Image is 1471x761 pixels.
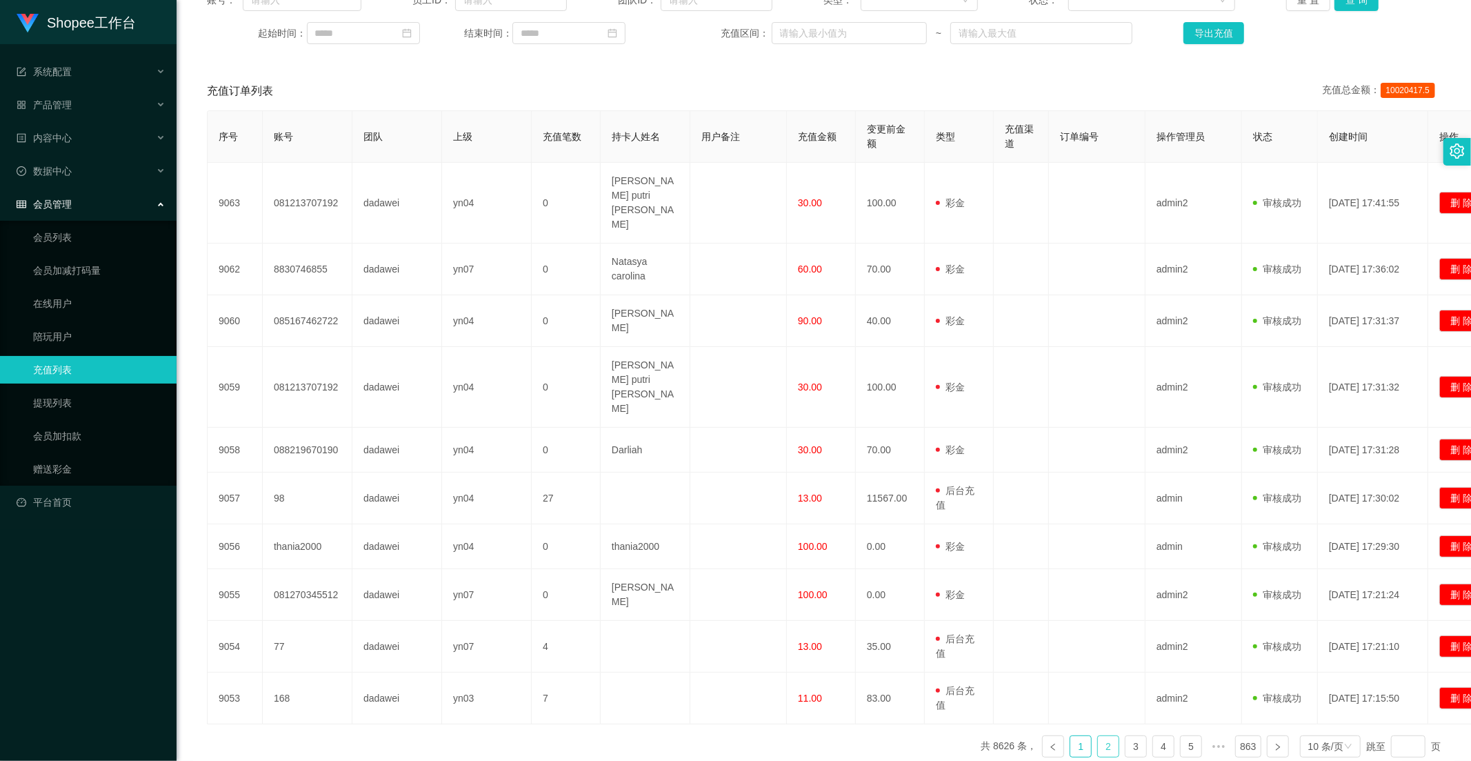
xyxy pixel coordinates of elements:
td: dadawei [352,163,442,244]
td: dadawei [352,244,442,295]
span: 上级 [453,131,472,142]
td: yn03 [442,673,532,724]
span: 审核成功 [1253,444,1301,455]
a: 陪玩用户 [33,323,166,350]
td: admin2 [1145,244,1242,295]
span: 审核成功 [1253,197,1301,208]
td: [DATE] 17:21:10 [1318,621,1428,673]
a: 863 [1236,736,1260,757]
span: 后台充值 [936,485,974,511]
span: 创建时间 [1329,131,1368,142]
td: 0 [532,163,601,244]
li: 2 [1097,735,1119,758]
span: 13.00 [798,641,822,652]
span: 变更前金额 [867,123,905,149]
i: 图标: form [17,67,26,77]
span: 后台充值 [936,633,974,659]
span: 团队 [363,131,383,142]
li: 下一页 [1267,735,1289,758]
td: yn07 [442,569,532,621]
span: 彩金 [936,197,965,208]
td: 40.00 [856,295,925,347]
td: [DATE] 17:21:24 [1318,569,1428,621]
input: 请输入最小值为 [772,22,927,44]
span: 审核成功 [1253,493,1301,504]
td: admin [1145,473,1242,524]
td: 168 [263,673,352,724]
td: 9053 [208,673,263,724]
td: 9058 [208,428,263,473]
i: 图标: appstore-o [17,100,26,110]
td: [DATE] 17:31:37 [1318,295,1428,347]
h1: Shopee工作台 [47,1,136,45]
td: admin2 [1145,428,1242,473]
span: 彩金 [936,589,965,600]
td: yn04 [442,347,532,428]
span: ••• [1208,735,1230,758]
td: 0 [532,569,601,621]
i: 图标: check-circle-o [17,166,26,176]
span: 审核成功 [1253,382,1301,393]
span: 11.00 [798,693,822,704]
span: 审核成功 [1253,641,1301,652]
span: 审核成功 [1253,541,1301,552]
td: 0.00 [856,569,925,621]
span: 状态 [1253,131,1272,142]
span: 30.00 [798,444,822,455]
td: admin2 [1145,347,1242,428]
span: 审核成功 [1253,264,1301,275]
td: [DATE] 17:30:02 [1318,473,1428,524]
td: yn04 [442,428,532,473]
td: 0 [532,244,601,295]
a: 1 [1070,736,1091,757]
td: 9054 [208,621,263,673]
td: 9057 [208,473,263,524]
td: admin2 [1145,569,1242,621]
td: dadawei [352,569,442,621]
td: admin2 [1145,163,1242,244]
span: 充值金额 [798,131,837,142]
td: 77 [263,621,352,673]
i: 图标: right [1274,743,1282,751]
td: 081213707192 [263,347,352,428]
span: 30.00 [798,197,822,208]
span: 持卡人姓名 [612,131,660,142]
a: 4 [1153,736,1174,757]
td: dadawei [352,473,442,524]
li: 5 [1180,735,1202,758]
td: 70.00 [856,244,925,295]
td: 98 [263,473,352,524]
td: 100.00 [856,347,925,428]
span: 10020417.5 [1381,83,1435,98]
span: 审核成功 [1253,315,1301,326]
li: 上一页 [1042,735,1064,758]
div: 充值总金额： [1323,83,1441,99]
td: dadawei [352,524,442,569]
td: [DATE] 17:31:28 [1318,428,1428,473]
td: yn04 [442,473,532,524]
td: 70.00 [856,428,925,473]
td: [DATE] 17:41:55 [1318,163,1428,244]
span: 100.00 [798,541,828,552]
td: 088219670190 [263,428,352,473]
span: 结束时间： [464,26,512,41]
i: 图标: down [1344,742,1352,752]
li: 4 [1152,735,1174,758]
td: dadawei [352,347,442,428]
i: 图标: table [17,199,26,209]
a: 充值列表 [33,356,166,384]
button: 导出充值 [1183,22,1244,44]
td: [DATE] 17:29:30 [1318,524,1428,569]
li: 共 8626 条， [981,735,1037,758]
span: 充值区间： [721,26,771,41]
li: 1 [1070,735,1092,758]
td: 9060 [208,295,263,347]
td: 9056 [208,524,263,569]
span: 彩金 [936,541,965,552]
td: admin2 [1145,621,1242,673]
td: 4 [532,621,601,673]
td: 7 [532,673,601,724]
i: 图标: left [1049,743,1057,751]
i: 图标: calendar [608,28,617,38]
span: 审核成功 [1253,589,1301,600]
